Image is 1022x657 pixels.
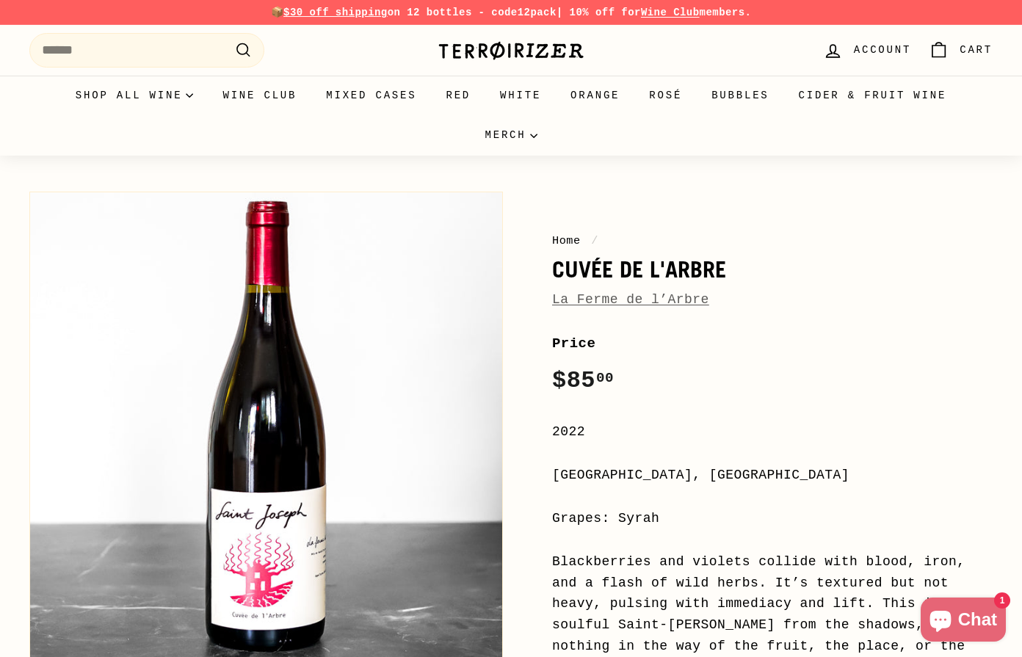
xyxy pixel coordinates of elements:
[61,76,209,115] summary: Shop all wine
[641,7,700,18] a: Wine Club
[697,76,783,115] a: Bubbles
[552,232,993,250] nav: breadcrumbs
[552,421,993,443] div: 2022
[784,76,962,115] a: Cider & Fruit Wine
[960,42,993,58] span: Cart
[552,292,709,307] a: La Ferme de l’Arbre
[552,257,993,282] h1: Cuvée de l'Arbre
[634,76,697,115] a: Rosé
[854,42,911,58] span: Account
[587,234,602,247] span: /
[552,234,581,247] a: Home
[431,76,485,115] a: Red
[470,115,551,155] summary: Merch
[552,508,993,529] div: Grapes: Syrah
[283,7,388,18] span: $30 off shipping
[552,333,993,355] label: Price
[29,4,993,21] p: 📦 on 12 bottles - code | 10% off for members.
[208,76,311,115] a: Wine Club
[916,598,1010,645] inbox-online-store-chat: Shopify online store chat
[485,76,556,115] a: White
[556,76,634,115] a: Orange
[552,367,614,394] span: $85
[814,29,920,72] a: Account
[920,29,1001,72] a: Cart
[596,370,614,386] sup: 00
[552,465,993,486] div: [GEOGRAPHIC_DATA], [GEOGRAPHIC_DATA]
[518,7,557,18] strong: 12pack
[311,76,431,115] a: Mixed Cases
